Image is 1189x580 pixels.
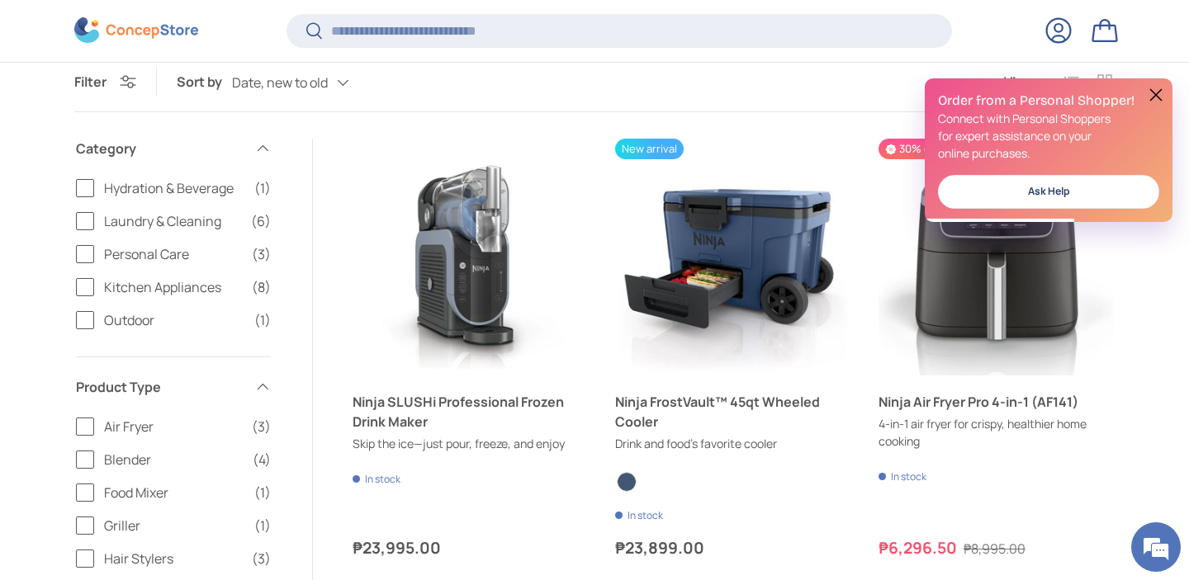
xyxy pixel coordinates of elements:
[104,483,244,502] span: Food Mixer
[252,277,271,297] span: (8)
[938,92,1159,110] h2: Order from a Personal Shopper!
[76,377,244,397] span: Product Type
[104,516,244,535] span: Griller
[232,68,382,97] button: Date, new to old
[252,549,271,568] span: (3)
[254,516,271,535] span: (1)
[251,211,271,231] span: (6)
[615,392,851,431] a: Ninja FrostVault™ 45qt Wheeled Cooler
[253,450,271,469] span: (4)
[104,310,244,330] span: Outdoor
[938,175,1159,209] a: Ask Help
[252,417,271,436] span: (3)
[177,72,232,92] label: Sort by
[353,139,589,375] a: Ninja SLUSHi Professional Frozen Drink Maker
[76,139,244,158] span: Category
[104,211,241,231] span: Laundry & Cleaning
[76,119,271,178] summary: Category
[938,110,1159,162] p: Connect with Personal Shoppers for expert assistance on your online purchases.
[74,18,198,44] img: ConcepStore
[879,139,1115,375] a: Ninja Air Fryer Pro 4-in-1 (AF141)
[76,357,271,417] summary: Product Type
[252,244,271,264] span: (3)
[104,277,242,297] span: Kitchen Appliances
[74,73,136,91] button: Filter
[254,483,271,502] span: (1)
[615,139,684,159] span: New arrival
[879,139,945,159] span: 30% off
[254,178,271,198] span: (1)
[353,392,589,431] a: Ninja SLUSHi Professional Frozen Drink Maker
[104,549,242,568] span: Hair Stylers
[1004,72,1052,92] span: View as
[254,310,271,330] span: (1)
[104,244,242,264] span: Personal Care
[879,392,1115,412] a: Ninja Air Fryer Pro 4-in-1 (AF141)
[232,75,328,91] span: Date, new to old
[104,178,244,198] span: Hydration & Beverage
[104,417,242,436] span: Air Fryer
[74,73,107,91] span: Filter
[615,139,851,375] a: Ninja FrostVault™ 45qt Wheeled Cooler
[104,450,243,469] span: Blender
